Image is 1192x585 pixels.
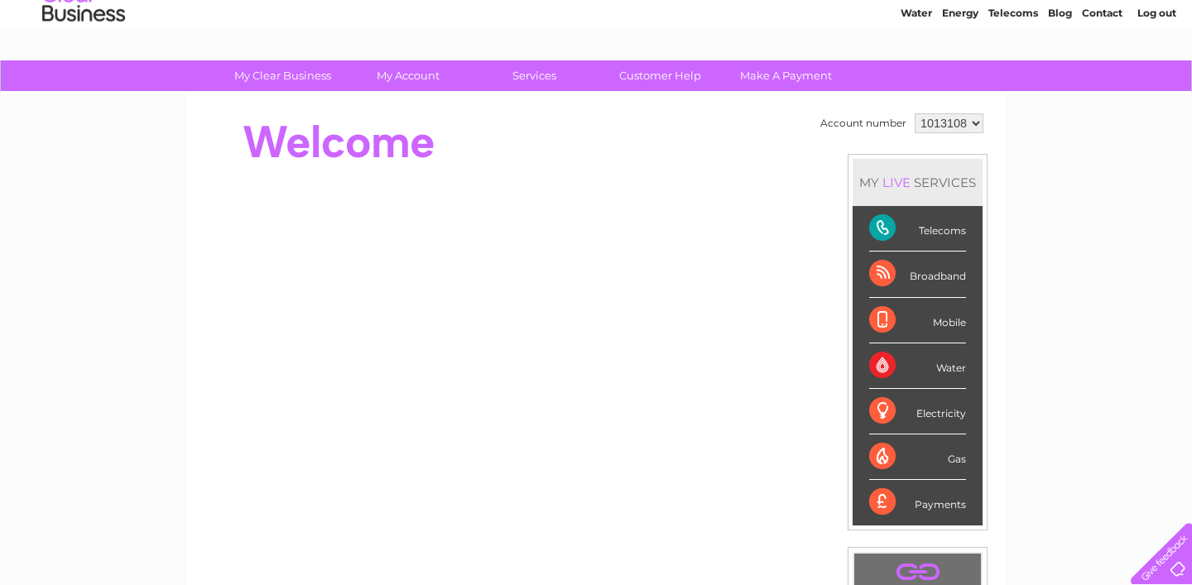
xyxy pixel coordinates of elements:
div: Gas [869,434,966,480]
div: LIVE [879,175,914,190]
a: Water [901,70,932,83]
a: Blog [1048,70,1072,83]
a: Services [466,60,603,91]
a: Telecoms [988,70,1038,83]
td: Account number [816,109,911,137]
div: Clear Business is a trading name of Verastar Limited (registered in [GEOGRAPHIC_DATA] No. 3667643... [206,9,988,80]
a: Log out [1137,70,1176,83]
div: Electricity [869,389,966,434]
img: logo.png [41,43,126,94]
a: Contact [1082,70,1122,83]
div: Mobile [869,298,966,343]
a: Energy [942,70,978,83]
a: 0333 014 3131 [880,8,994,29]
div: Telecoms [869,206,966,252]
div: MY SERVICES [853,159,983,206]
a: Customer Help [592,60,728,91]
a: Make A Payment [718,60,854,91]
div: Water [869,343,966,389]
a: My Clear Business [214,60,351,91]
a: My Account [340,60,477,91]
div: Payments [869,480,966,525]
div: Broadband [869,252,966,297]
